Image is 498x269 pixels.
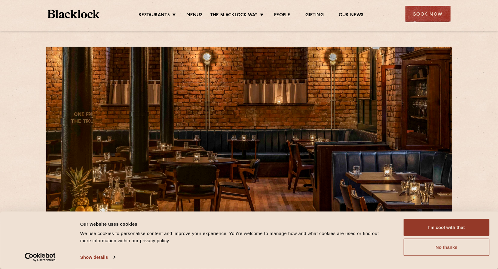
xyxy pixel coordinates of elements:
[339,12,364,19] a: Our News
[305,12,323,19] a: Gifting
[405,6,451,22] div: Book Now
[404,239,490,256] button: No thanks
[80,220,390,227] div: Our website uses cookies
[48,10,100,18] img: BL_Textured_Logo-footer-cropped.svg
[14,253,66,262] a: Usercentrics Cookiebot - opens in a new window
[80,253,115,262] a: Show details
[139,12,170,19] a: Restaurants
[404,219,490,236] button: I'm cool with that
[186,12,203,19] a: Menus
[274,12,290,19] a: People
[210,12,258,19] a: The Blacklock Way
[80,230,390,244] div: We use cookies to personalise content and improve your experience. You're welcome to manage how a...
